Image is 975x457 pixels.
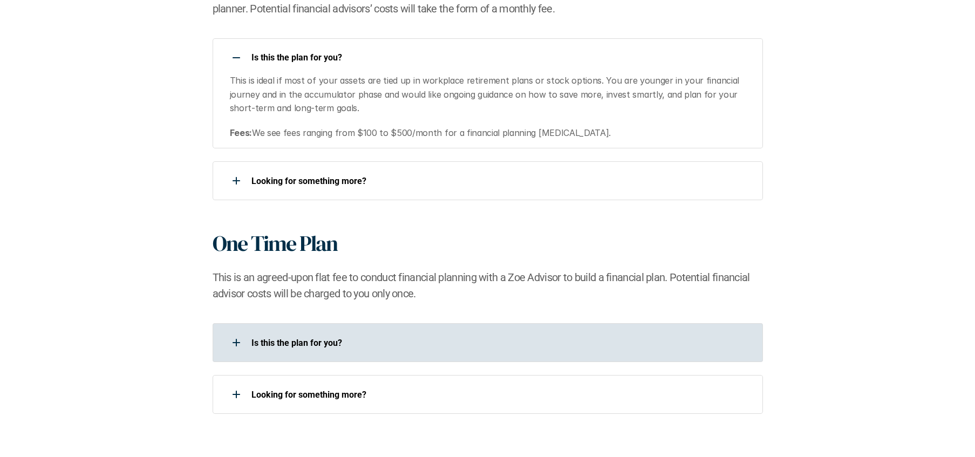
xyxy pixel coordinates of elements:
strong: Fees: [230,127,252,138]
p: Is this the plan for you?​ [251,52,749,63]
p: Looking for something more?​ [251,390,749,400]
p: Is this the plan for you?​ [251,338,749,348]
p: Looking for something more?​ [251,176,749,186]
p: We see fees ranging from $100 to $500/month for a financial planning [MEDICAL_DATA]. [230,126,750,140]
h1: One Time Plan [213,230,337,256]
p: This is ideal if most of your assets are tied up in workplace retirement plans or stock options. ... [230,74,750,115]
h2: This is an agreed-upon flat fee to conduct financial planning with a Zoe Advisor to build a finan... [213,269,763,302]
